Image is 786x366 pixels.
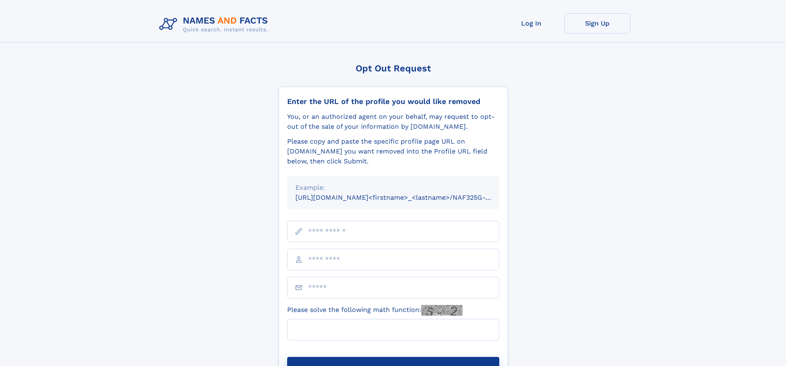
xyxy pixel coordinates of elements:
[564,13,630,33] a: Sign Up
[287,305,463,316] label: Please solve the following math function:
[156,13,275,35] img: Logo Names and Facts
[279,63,508,73] div: Opt Out Request
[498,13,564,33] a: Log In
[295,194,515,201] small: [URL][DOMAIN_NAME]<firstname>_<lastname>/NAF325G-xxxxxxxx
[295,183,491,193] div: Example:
[287,97,499,106] div: Enter the URL of the profile you would like removed
[287,112,499,132] div: You, or an authorized agent on your behalf, may request to opt-out of the sale of your informatio...
[287,137,499,166] div: Please copy and paste the specific profile page URL on [DOMAIN_NAME] you want removed into the Pr...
